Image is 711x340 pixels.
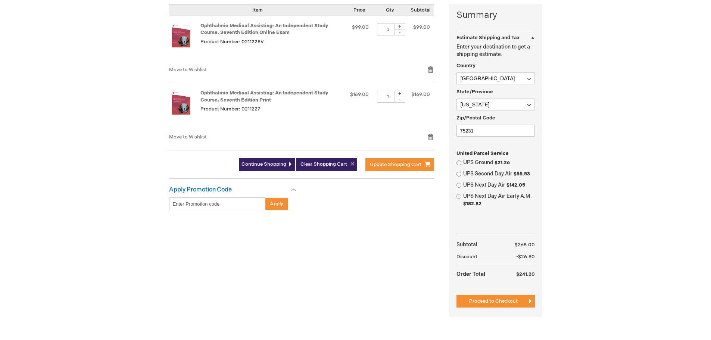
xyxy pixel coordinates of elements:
[169,67,207,73] a: Move to Wishlist
[365,158,434,171] button: Update Shopping Cart
[456,150,509,156] span: United Parcel Service
[394,97,405,103] div: -
[495,160,510,166] span: $21.26
[514,171,530,177] span: $55.53
[456,295,535,308] button: Proceed to Checkout
[456,89,493,95] span: State/Province
[300,161,347,167] span: Clear Shopping Cart
[515,242,535,248] span: $268.00
[456,254,477,260] span: Discount
[200,106,260,112] span: Product Number: 0211227
[377,91,399,103] input: Qty
[411,7,430,13] span: Subtotal
[506,182,525,188] span: $142.05
[463,193,535,208] label: UPS Next Day Air Early A.M.
[350,91,369,97] span: $169.00
[411,91,430,97] span: $169.00
[386,7,394,13] span: Qty
[456,239,500,251] th: Subtotal
[456,9,535,22] strong: Summary
[252,7,263,13] span: Item
[270,201,283,207] span: Apply
[241,161,286,167] span: Continue Shopping
[377,24,399,35] input: Qty
[456,63,475,69] span: Country
[169,197,266,210] input: Enter Promotion code
[463,181,535,189] label: UPS Next Day Air
[169,91,200,126] a: Ophthalmic Medical Assisting: An Independent Study Course, Seventh Edition Print
[169,186,232,193] strong: Apply Promotion Code
[463,170,535,178] label: UPS Second Day Air
[456,267,485,280] strong: Order Total
[463,159,535,166] label: UPS Ground
[469,298,518,304] span: Proceed to Checkout
[169,24,200,59] a: Ophthalmic Medical Assisting: An Independent Study Course, Seventh Edition Online Exam
[413,24,430,30] span: $99.00
[200,39,264,45] span: Product Number: 0211228V
[239,158,295,171] a: Continue Shopping
[200,90,328,103] a: Ophthalmic Medical Assisting: An Independent Study Course, Seventh Edition Print
[516,271,535,277] span: $241.20
[516,254,535,260] span: -$26.80
[169,91,193,115] img: Ophthalmic Medical Assisting: An Independent Study Course, Seventh Edition Print
[370,162,421,168] span: Update Shopping Cart
[394,91,405,97] div: +
[463,201,481,207] span: $182.82
[394,24,405,30] div: +
[394,29,405,35] div: -
[169,134,207,140] a: Move to Wishlist
[200,23,328,36] a: Ophthalmic Medical Assisting: An Independent Study Course, Seventh Edition Online Exam
[456,35,520,41] strong: Estimate Shipping and Tax
[352,24,369,30] span: $99.00
[456,115,495,121] span: Zip/Postal Code
[456,43,535,58] p: Enter your destination to get a shipping estimate.
[353,7,365,13] span: Price
[265,197,288,210] button: Apply
[169,24,193,47] img: Ophthalmic Medical Assisting: An Independent Study Course, Seventh Edition Online Exam
[296,158,357,171] button: Clear Shopping Cart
